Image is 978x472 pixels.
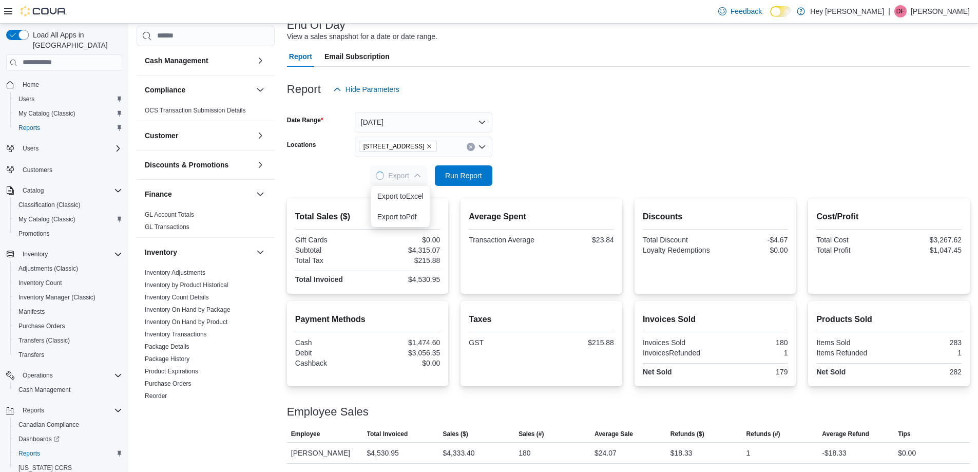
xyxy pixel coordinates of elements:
[10,212,126,226] button: My Catalog (Classic)
[10,106,126,121] button: My Catalog (Classic)
[145,106,246,115] span: OCS Transaction Submission Details
[295,349,366,357] div: Debit
[770,6,792,17] input: Dark Mode
[18,124,40,132] span: Reports
[145,247,177,257] h3: Inventory
[891,368,962,376] div: 282
[18,386,70,394] span: Cash Management
[376,165,421,186] span: Export
[898,447,916,459] div: $0.00
[894,5,907,17] div: Dawna Fuller
[145,368,198,375] a: Product Expirations
[469,313,614,326] h2: Taxes
[14,306,122,318] span: Manifests
[18,95,34,103] span: Users
[816,349,887,357] div: Items Refunded
[717,368,788,376] div: 179
[18,109,75,118] span: My Catalog (Classic)
[254,159,266,171] button: Discounts & Promotions
[14,213,122,225] span: My Catalog (Classic)
[595,447,617,459] div: $24.07
[14,228,54,240] a: Promotions
[359,141,437,152] span: 15820 Stony Plain Road
[14,199,85,211] a: Classification (Classic)
[18,279,62,287] span: Inventory Count
[717,338,788,347] div: 180
[18,230,50,238] span: Promotions
[324,46,390,67] span: Email Subscription
[670,447,693,459] div: $18.33
[295,236,366,244] div: Gift Cards
[10,319,126,333] button: Purchase Orders
[469,211,614,223] h2: Average Spent
[145,55,252,66] button: Cash Management
[254,188,266,200] button: Finance
[18,308,45,316] span: Manifests
[14,228,122,240] span: Promotions
[145,306,231,314] span: Inventory On Hand by Package
[14,384,74,396] a: Cash Management
[18,248,122,260] span: Inventory
[467,143,475,151] button: Clear input
[287,19,346,31] h3: End Of Day
[375,171,385,180] span: Loading
[2,77,126,92] button: Home
[145,392,167,400] a: Reorder
[329,79,404,100] button: Hide Parameters
[295,211,440,223] h2: Total Sales ($)
[23,250,48,258] span: Inventory
[145,160,228,170] h3: Discounts & Promotions
[816,246,887,254] div: Total Profit
[14,447,122,460] span: Reports
[18,78,122,91] span: Home
[291,430,320,438] span: Employee
[145,55,208,66] h3: Cash Management
[370,359,440,367] div: $0.00
[18,404,48,417] button: Reports
[145,189,252,199] button: Finance
[14,262,82,275] a: Adjustments (Classic)
[746,447,751,459] div: 1
[287,141,316,149] label: Locations
[287,406,369,418] h3: Employee Sales
[891,338,962,347] div: 283
[23,166,52,174] span: Customers
[295,256,366,265] div: Total Tax
[29,30,122,50] span: Load All Apps in [GEOGRAPHIC_DATA]
[14,433,64,445] a: Dashboards
[295,359,366,367] div: Cashback
[145,85,185,95] h3: Compliance
[14,419,83,431] a: Canadian Compliance
[469,338,539,347] div: GST
[23,371,53,380] span: Operations
[10,333,126,348] button: Transfers (Classic)
[816,313,962,326] h2: Products Sold
[145,343,189,350] a: Package Details
[14,199,122,211] span: Classification (Classic)
[18,369,57,382] button: Operations
[370,338,440,347] div: $1,474.60
[287,31,437,42] div: View a sales snapshot for a date or date range.
[519,447,530,459] div: 180
[18,184,122,197] span: Catalog
[287,116,323,124] label: Date Range
[18,142,43,155] button: Users
[469,236,539,244] div: Transaction Average
[18,435,60,443] span: Dashboards
[370,349,440,357] div: $3,056.35
[911,5,970,17] p: [PERSON_NAME]
[295,275,343,284] strong: Total Invoiced
[2,368,126,383] button: Operations
[519,430,544,438] span: Sales (#)
[643,211,788,223] h2: Discounts
[14,433,122,445] span: Dashboards
[717,349,788,357] div: 1
[443,447,474,459] div: $4,333.40
[670,430,704,438] span: Refunds ($)
[145,130,252,141] button: Customer
[14,447,44,460] a: Reports
[367,447,399,459] div: $4,530.95
[18,421,79,429] span: Canadian Compliance
[287,83,321,96] h3: Report
[10,446,126,461] button: Reports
